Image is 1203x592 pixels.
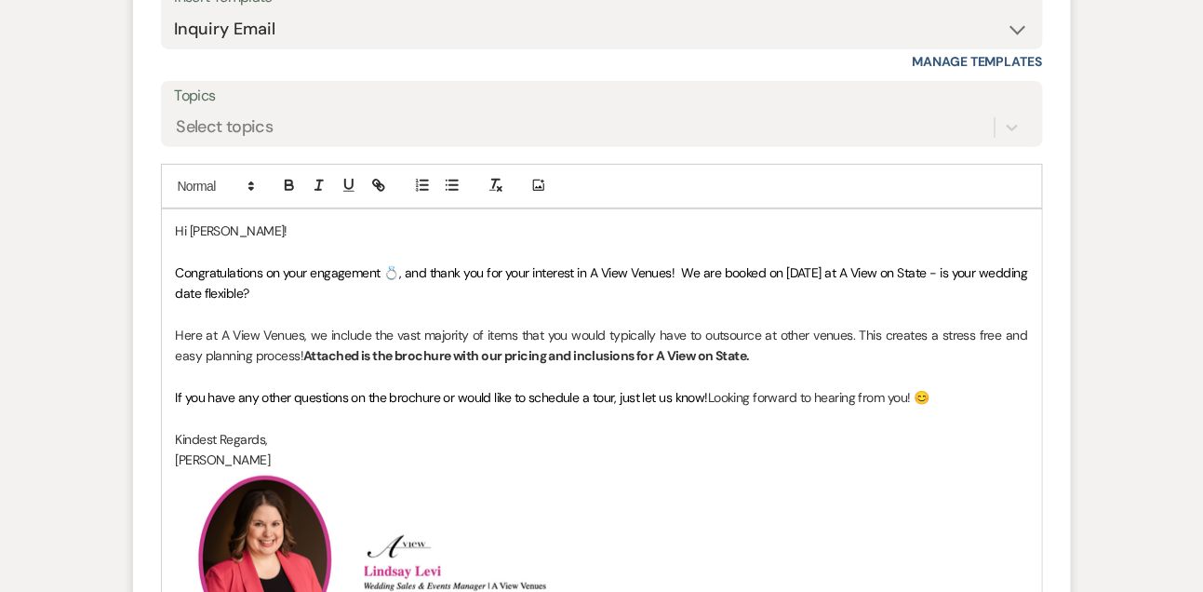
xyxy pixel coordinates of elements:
span: Congratulations on your engagement 💍, and thank you for your interest in A View Venues! We are bo... [176,264,1031,302]
span: If you have any other questions on the brochure or would like to schedule a tour, just let us know! [176,389,709,406]
p: [PERSON_NAME] [176,450,1028,470]
strong: Attached is the brochure with our pricing and inclusions for A View on State. [303,347,750,364]
span: Kindest Regards, [176,431,268,448]
div: Select topics [177,114,274,140]
label: Topics [175,83,1029,110]
a: Manage Templates [913,53,1043,70]
img: Screenshot 2025-04-02 at 3.38.19 PM.png [365,532,551,592]
p: Hi [PERSON_NAME]! [176,221,1028,241]
span: Looking forward to hearing from you! 😊 [708,389,929,406]
span: Here at A View Venues, we include the vast majority of items that you would typically have to out... [176,327,1031,364]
